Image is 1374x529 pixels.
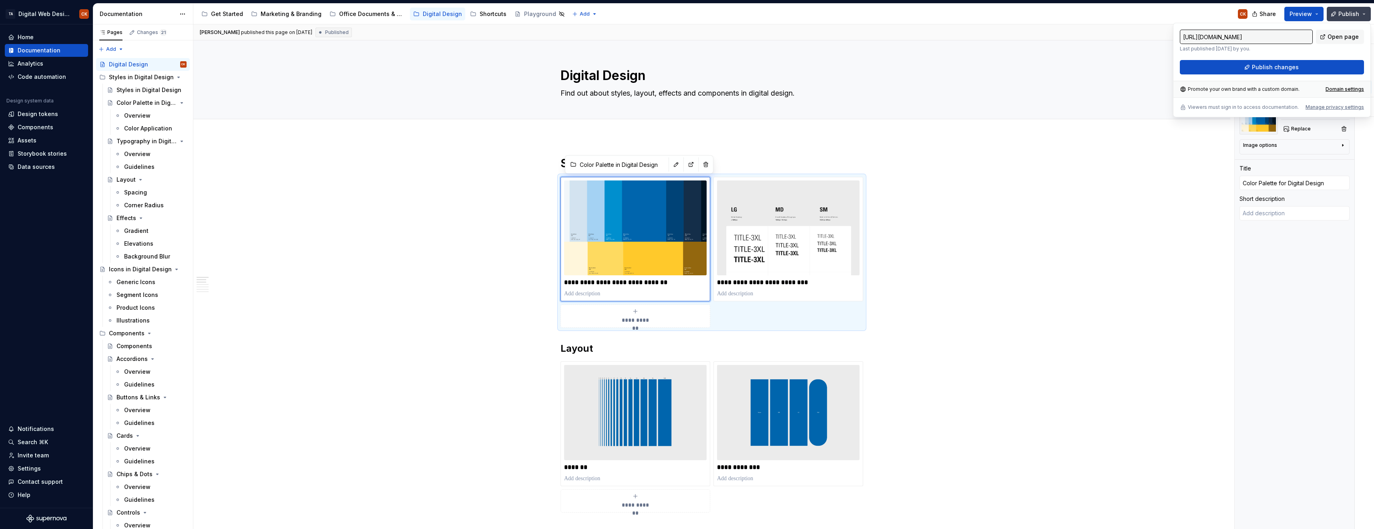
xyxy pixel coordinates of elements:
div: Changes [137,29,167,36]
button: Add [96,44,126,55]
div: Digital Design [423,10,462,18]
textarea: Digital Design [559,66,862,85]
a: Styles in Digital Design [104,84,190,96]
div: Settings [18,465,41,473]
h2: Layout [560,342,863,355]
a: Data sources [5,160,88,173]
div: Invite team [18,451,49,459]
a: Documentation [5,44,88,57]
input: Add title [1239,176,1350,190]
div: Overview [124,406,151,414]
div: Notifications [18,425,54,433]
div: Styles in Digital Design [117,86,181,94]
svg: Supernova Logo [26,515,66,523]
div: Typography in Digital Design [117,137,177,145]
a: Controls [104,506,190,519]
a: Open page [1316,30,1364,44]
div: Manage privacy settings [1306,104,1364,110]
button: Search ⌘K [5,436,88,449]
span: Publish changes [1252,63,1299,71]
div: Components [18,123,53,131]
div: Effects [117,214,136,222]
div: Styles in Digital Design [96,71,190,84]
div: Overview [124,483,151,491]
div: Product Icons [117,304,155,312]
div: Design tokens [18,110,58,118]
a: Overview [111,481,190,493]
a: Color Palette in Digital Design [104,96,190,109]
a: Gradient [111,224,190,237]
a: Overview [111,109,190,122]
a: Segment Icons [104,289,190,301]
a: Color Application [111,122,190,135]
a: Components [104,340,190,353]
div: Guidelines [124,163,155,171]
div: Assets [18,136,36,144]
div: Styles in Digital Design [109,73,174,81]
div: CK [1240,11,1246,17]
div: TA [6,9,15,19]
span: [PERSON_NAME] [200,29,240,36]
div: Office Documents & Materials [339,10,405,18]
a: Overview [111,442,190,455]
div: Guidelines [124,381,155,389]
a: Digital Design [410,8,465,20]
button: Share [1248,7,1281,21]
div: Image options [1243,142,1277,148]
a: Guidelines [111,493,190,506]
p: Viewers must sign in to access documentation. [1188,104,1299,110]
img: fc6c0c32-abdc-4bda-942d-bc9b9bb56236.jpg [717,365,860,460]
a: Guidelines [111,455,190,468]
img: e7a202c6-eb3e-49de-a740-eb74ae613c8b.jpg [564,180,707,275]
div: Page tree [198,6,568,22]
div: Icons in Digital Design [109,265,172,273]
a: Background Blur [111,250,190,263]
div: Code automation [18,73,66,81]
div: Overview [124,112,151,120]
div: Overview [124,368,151,376]
div: Analytics [18,60,43,68]
div: Digital Web Design [18,10,70,18]
div: Layout [117,176,136,184]
textarea: Find out about styles, layout, effects and components in digital design. [559,87,862,100]
a: Corner Radius [111,199,190,212]
a: Chips & Dots [104,468,190,481]
div: Background Blur [124,252,170,260]
div: Guidelines [124,457,155,465]
a: Get Started [198,8,246,20]
a: Analytics [5,57,88,70]
span: Publish [1338,10,1359,18]
div: Home [18,33,34,41]
a: Buttons & Links [104,391,190,404]
div: Components [109,329,145,337]
a: Guidelines [111,417,190,429]
button: Notifications [5,423,88,435]
div: Documentation [100,10,175,18]
a: Elevations [111,237,190,250]
span: Published [325,29,349,36]
button: Preview [1284,7,1324,21]
div: Color Palette in Digital Design [117,99,177,107]
div: Title [1239,164,1251,172]
h1: Styles [560,156,863,170]
a: Design tokens [5,108,88,120]
a: Assets [5,134,88,147]
div: Overview [124,445,151,453]
div: Gradient [124,227,149,235]
div: Promote your own brand with a custom domain. [1180,86,1300,92]
div: Overview [124,150,151,158]
a: Domain settings [1326,86,1364,92]
div: Data sources [18,163,55,171]
span: Share [1259,10,1276,18]
div: Generic Icons [117,278,155,286]
div: Elevations [124,240,153,248]
div: Color Application [124,124,172,132]
div: Guidelines [124,419,155,427]
button: TADigital Web DesignCK [2,5,91,22]
button: Help [5,489,88,501]
a: Cards [104,429,190,442]
div: Components [117,342,152,350]
a: Playground [511,8,568,20]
